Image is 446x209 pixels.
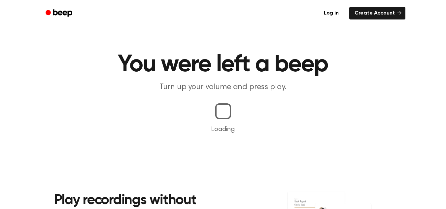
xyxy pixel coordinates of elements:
p: Turn up your volume and press play. [96,82,350,93]
h1: You were left a beep [54,53,392,77]
a: Beep [41,7,78,20]
a: Log in [317,6,345,21]
a: Create Account [349,7,405,19]
p: Loading [8,124,438,134]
